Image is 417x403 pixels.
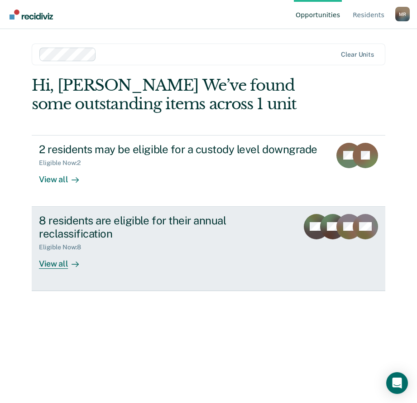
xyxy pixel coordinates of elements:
div: View all [39,167,90,185]
div: Clear units [341,51,374,58]
a: 2 residents may be eligible for a custody level downgradeEligible Now:2View all [32,135,385,207]
div: 2 residents may be eligible for a custody level downgrade [39,143,324,156]
div: 8 residents are eligible for their annual reclassification [39,214,291,240]
div: Eligible Now : 8 [39,243,88,251]
div: M R [395,7,410,21]
button: Profile dropdown button [395,7,410,21]
a: 8 residents are eligible for their annual reclassificationEligible Now:8View all [32,207,385,291]
div: Open Intercom Messenger [386,372,408,394]
div: Hi, [PERSON_NAME] We’ve found some outstanding items across 1 unit [32,76,315,113]
div: View all [39,251,90,269]
div: Eligible Now : 2 [39,159,88,167]
img: Recidiviz [10,10,53,19]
